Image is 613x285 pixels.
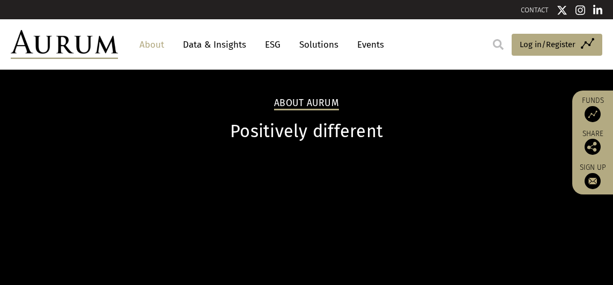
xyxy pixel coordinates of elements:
div: Share [578,130,608,155]
img: search.svg [493,39,504,50]
a: Solutions [294,35,344,55]
a: Sign up [578,163,608,189]
img: Instagram icon [575,5,585,16]
a: ESG [260,35,286,55]
h1: Positively different [11,121,602,142]
img: Linkedin icon [593,5,603,16]
img: Sign up to our newsletter [585,173,601,189]
h2: About Aurum [274,97,339,110]
a: About [134,35,169,55]
img: Access Funds [585,106,601,122]
a: Funds [578,96,608,122]
img: Aurum [11,30,118,59]
a: Data & Insights [178,35,252,55]
a: Log in/Register [512,34,602,56]
span: Log in/Register [520,38,575,51]
a: CONTACT [521,6,549,14]
img: Twitter icon [557,5,567,16]
img: Share this post [585,139,601,155]
a: Events [352,35,384,55]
